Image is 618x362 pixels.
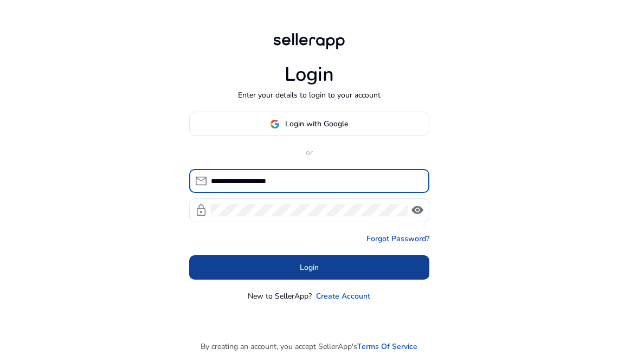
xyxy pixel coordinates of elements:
[357,341,417,352] a: Terms Of Service
[195,174,208,188] span: mail
[285,63,334,86] h1: Login
[238,89,381,101] p: Enter your details to login to your account
[285,118,348,130] span: Login with Google
[300,262,319,273] span: Login
[189,147,429,158] p: or
[189,255,429,280] button: Login
[316,290,370,302] a: Create Account
[366,233,429,244] a: Forgot Password?
[411,204,424,217] span: visibility
[270,119,280,129] img: google-logo.svg
[195,204,208,217] span: lock
[248,290,312,302] p: New to SellerApp?
[189,112,429,136] button: Login with Google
